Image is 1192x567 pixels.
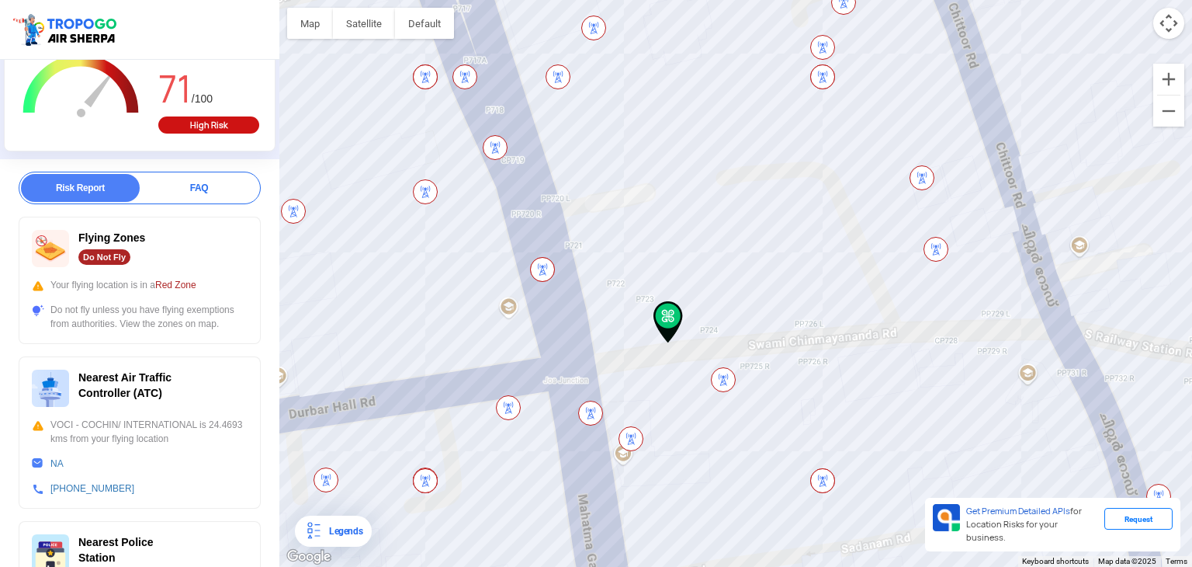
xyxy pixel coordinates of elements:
div: FAQ [140,174,258,202]
div: Your flying location is in a [32,278,248,292]
span: Map data ©2025 [1098,557,1156,565]
div: VOCI - COCHIN/ INTERNATIONAL is 24.4693 kms from your flying location [32,418,248,446]
span: Get Premium Detailed APIs [966,506,1070,517]
button: Keyboard shortcuts [1022,556,1089,567]
a: [PHONE_NUMBER] [50,483,134,494]
span: Nearest Police Station [78,536,154,564]
img: ic_tgdronemaps.svg [12,12,122,47]
div: Risk Report [21,174,140,202]
img: Google [283,547,334,567]
a: Open this area in Google Maps (opens a new window) [283,547,334,567]
a: Terms [1166,557,1187,565]
img: Legends [304,522,323,541]
span: /100 [192,92,213,105]
img: ic_nofly.svg [32,230,69,267]
span: Red Zone [155,280,196,290]
span: Nearest Air Traffic Controller (ATC) [78,371,172,399]
g: Chart [16,38,146,136]
button: Map camera controls [1153,8,1184,39]
img: ic_atc.svg [32,370,69,407]
span: Flying Zones [78,231,145,244]
button: Show street map [287,8,333,39]
div: Legends [323,522,362,541]
div: for Location Risks for your business. [960,504,1104,545]
div: High Risk [158,117,259,134]
a: NA [50,458,64,469]
div: Do Not Fly [78,249,130,265]
button: Zoom in [1153,64,1184,95]
div: Request [1104,508,1173,530]
div: Do not fly unless you have flying exemptions from authorities. View the zones on map. [32,303,248,331]
span: 71 [158,64,192,113]
button: Show satellite imagery [333,8,395,39]
img: Premium APIs [933,504,960,531]
button: Zoom out [1153,96,1184,127]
